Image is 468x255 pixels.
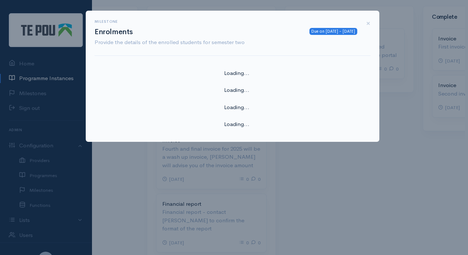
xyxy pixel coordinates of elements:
[309,28,357,35] div: Due on [DATE] - [DATE]
[95,99,370,116] div: Loading...
[95,28,357,36] h2: Enrolments
[95,116,370,133] div: Loading...
[95,65,370,82] div: Loading...
[95,82,370,99] div: Loading...
[366,18,370,29] span: ×
[95,19,118,24] span: Milestone
[366,19,370,28] button: Close
[95,38,357,47] p: Provide the details of the enrolled students for semester two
